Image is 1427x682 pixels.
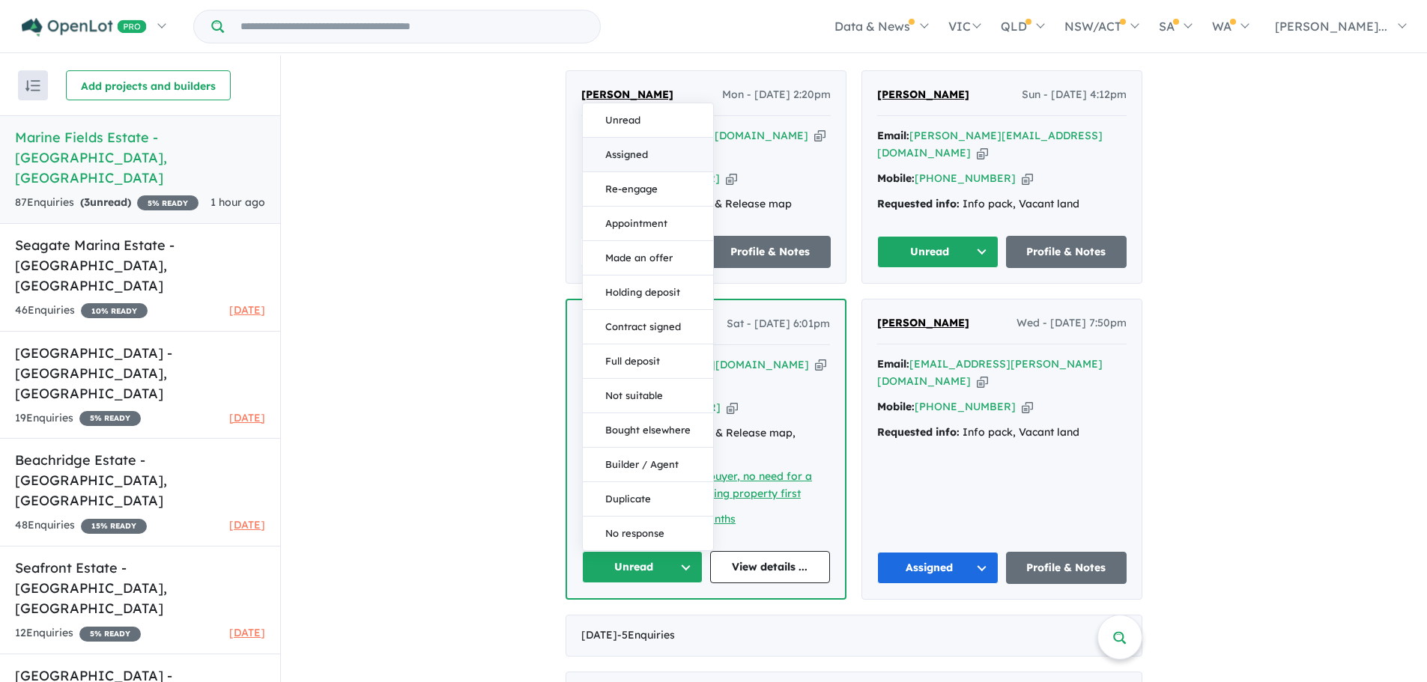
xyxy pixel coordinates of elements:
[617,628,675,642] span: - 5 Enquir ies
[877,425,960,439] strong: Requested info:
[710,236,831,268] a: Profile & Notes
[727,315,830,333] span: Sat - [DATE] 6:01pm
[877,195,1127,213] div: Info pack, Vacant land
[583,448,713,482] button: Builder / Agent
[710,551,831,583] a: View details ...
[583,241,713,275] button: Made an offer
[581,171,619,185] strong: Mobile:
[229,411,265,424] span: [DATE]
[1006,236,1127,268] a: Profile & Notes
[210,195,265,209] span: 1 hour ago
[581,86,673,104] a: [PERSON_NAME]
[15,517,147,535] div: 48 Enquir ies
[79,627,141,642] span: 5 % READY
[15,558,265,618] h5: Seafront Estate - [GEOGRAPHIC_DATA] , [GEOGRAPHIC_DATA]
[15,127,265,188] h5: Marine Fields Estate - [GEOGRAPHIC_DATA] , [GEOGRAPHIC_DATA]
[877,236,999,268] button: Unread
[582,103,714,551] div: Unread
[15,409,141,427] div: 19 Enquir ies
[1006,552,1127,584] a: Profile & Notes
[22,18,147,37] img: Openlot PRO Logo White
[1017,314,1127,332] span: Wed - [DATE] 7:50pm
[583,310,713,344] button: Contract signed
[815,357,826,373] button: Copy
[15,194,199,212] div: 87 Enquir ies
[877,129,909,142] strong: Email:
[566,615,1142,657] div: [DATE]
[915,171,1016,185] a: [PHONE_NUMBER]
[581,195,831,213] div: Price-list & Release map
[583,103,713,138] button: Unread
[229,518,265,532] span: [DATE]
[581,236,703,268] button: Unread
[1022,171,1033,186] button: Copy
[583,138,713,172] button: Assigned
[581,88,673,101] span: [PERSON_NAME]
[229,303,265,317] span: [DATE]
[583,344,713,379] button: Full deposit
[726,171,737,186] button: Copy
[66,70,231,100] button: Add projects and builders
[915,400,1016,413] a: [PHONE_NUMBER]
[877,424,1127,442] div: Info pack, Vacant land
[877,552,999,584] button: Assigned
[814,128,825,144] button: Copy
[137,195,199,210] span: 5 % READY
[877,400,915,413] strong: Mobile:
[977,145,988,161] button: Copy
[583,275,713,310] button: Holding deposit
[79,411,141,426] span: 5 % READY
[877,357,909,371] strong: Email:
[15,235,265,296] h5: Seagate Marina Estate - [GEOGRAPHIC_DATA] , [GEOGRAPHIC_DATA]
[877,357,1103,389] a: [EMAIL_ADDRESS][PERSON_NAME][DOMAIN_NAME]
[15,343,265,404] h5: [GEOGRAPHIC_DATA] - [GEOGRAPHIC_DATA] , [GEOGRAPHIC_DATA]
[581,197,664,210] strong: Requested info:
[581,129,613,142] strong: Email:
[80,195,131,209] strong: ( unread)
[583,413,713,448] button: Bought elsewhere
[15,450,265,511] h5: Beachridge Estate - [GEOGRAPHIC_DATA] , [GEOGRAPHIC_DATA]
[583,517,713,550] button: No response
[84,195,90,209] span: 3
[727,400,738,415] button: Copy
[583,482,713,517] button: Duplicate
[15,302,148,320] div: 46 Enquir ies
[877,88,969,101] span: [PERSON_NAME]
[229,626,265,639] span: [DATE]
[582,551,703,583] button: Unread
[1275,19,1387,34] span: [PERSON_NAME]...
[877,314,969,332] a: [PERSON_NAME]
[877,86,969,104] a: [PERSON_NAME]
[15,624,141,642] div: 12 Enquir ies
[977,374,988,389] button: Copy
[227,10,597,43] input: Try estate name, suburb, builder or developer
[1022,399,1033,415] button: Copy
[583,172,713,207] button: Re-engage
[1022,86,1127,104] span: Sun - [DATE] 4:12pm
[25,80,40,91] img: sort.svg
[877,171,915,185] strong: Mobile:
[877,197,960,210] strong: Requested info:
[81,519,147,534] span: 15 % READY
[722,86,831,104] span: Mon - [DATE] 2:20pm
[877,316,969,329] span: [PERSON_NAME]
[877,129,1103,160] a: [PERSON_NAME][EMAIL_ADDRESS][DOMAIN_NAME]
[81,303,148,318] span: 10 % READY
[583,379,713,413] button: Not suitable
[583,207,713,241] button: Appointment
